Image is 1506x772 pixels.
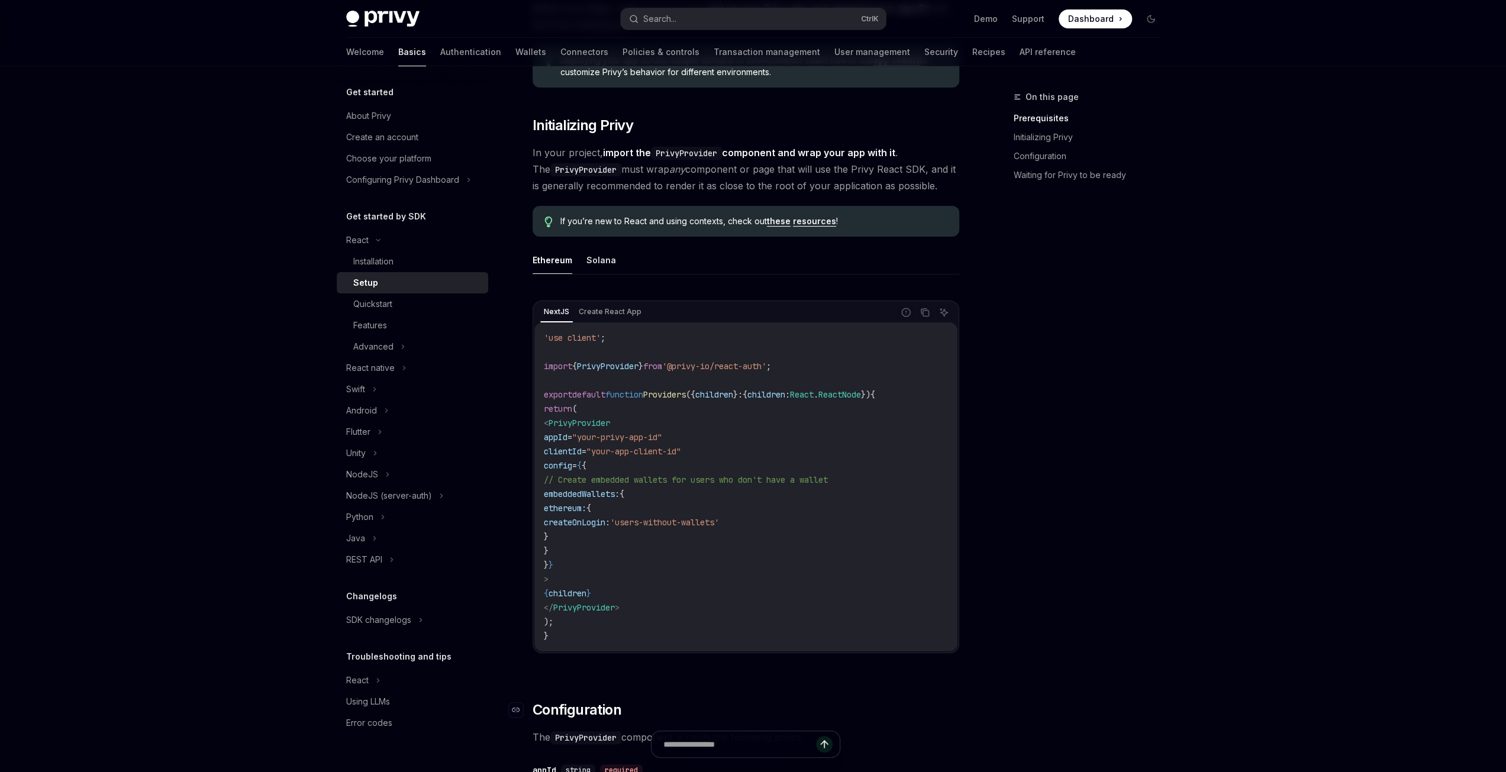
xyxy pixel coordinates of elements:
span: "your-app-client-id" [586,446,681,457]
a: Basics [398,38,426,66]
span: from [643,361,662,372]
span: children [695,389,733,400]
span: default [572,389,605,400]
span: { [586,503,591,513]
span: In your project, . The must wrap component or page that will use the Privy React SDK, and it is g... [533,144,959,194]
span: : [785,389,790,400]
div: Python [346,510,373,524]
span: = [582,446,586,457]
span: embeddedWallets: [544,489,620,499]
span: > [615,602,620,613]
span: : [738,389,743,400]
span: Ctrl K [861,14,879,24]
button: Report incorrect code [898,305,914,320]
a: API reference [1020,38,1076,66]
div: Search... [643,12,676,26]
div: Advanced [353,340,394,354]
span: { [620,489,624,499]
div: Flutter [346,425,370,439]
div: Installation [353,254,394,269]
h5: Changelogs [346,589,397,603]
div: Choose your platform [346,151,431,166]
span: PrivyProvider [549,418,610,428]
div: React [346,673,369,687]
a: Prerequisites [1014,109,1170,128]
span: } [586,588,591,599]
code: PrivyProvider [651,147,722,160]
a: Configuration [1014,147,1170,166]
a: Using LLMs [337,691,488,712]
div: Setup [353,276,378,290]
span: } [544,560,549,570]
span: = [572,460,577,471]
span: On this page [1026,90,1079,104]
a: Features [337,315,488,336]
span: ; [601,332,605,343]
span: 'users-without-wallets' [610,517,719,528]
span: import [544,361,572,372]
a: Dashboard [1059,9,1132,28]
img: dark logo [346,11,420,27]
span: Configuration [533,700,621,719]
a: these [767,216,791,227]
span: "your-privy-app-id" [572,432,662,442]
a: Installation [337,251,488,272]
button: Solana [586,246,616,274]
a: Initializing Privy [1014,128,1170,147]
a: Policies & controls [623,38,699,66]
span: } [638,361,643,372]
span: < [544,418,549,428]
button: Copy the contents from the code block [917,305,933,320]
span: ); [544,616,553,627]
span: // Create embedded wallets for users who don't have a wallet [544,474,828,485]
svg: Tip [544,217,553,227]
span: export [544,389,572,400]
div: REST API [346,553,382,567]
div: React native [346,361,395,375]
a: Wallets [515,38,546,66]
span: { [577,460,582,471]
span: children [549,588,586,599]
span: '@privy-io/react-auth' [662,361,766,372]
span: appId [544,432,567,442]
span: Initializing Privy [533,116,633,135]
span: ReactNode [818,389,861,400]
span: > [544,574,549,584]
div: NextJS [540,305,573,319]
span: } [733,389,738,400]
span: } [544,545,549,556]
span: createOnLogin: [544,517,610,528]
span: { [544,588,549,599]
button: Send message [816,736,833,752]
span: ({ [686,389,695,400]
span: config [544,460,572,471]
span: ( [572,403,577,414]
div: Create an account [346,130,418,144]
span: Providers [643,389,686,400]
span: ethereum: [544,503,586,513]
a: Error codes [337,712,488,734]
div: Using LLMs [346,695,390,709]
em: any [669,163,685,175]
a: Transaction management [714,38,820,66]
div: SDK changelogs [346,613,411,627]
span: { [870,389,875,400]
span: { [582,460,586,471]
a: Choose your platform [337,148,488,169]
span: } [544,531,549,542]
span: Deploying your app across multiple domains or environments? Learn how to use to customize Privy’s... [560,54,947,78]
a: Navigate to header [509,700,533,719]
a: Support [1012,13,1044,25]
div: React [346,233,369,247]
a: Connectors [560,38,608,66]
button: Ethereum [533,246,572,274]
strong: import the component and wrap your app with it [603,147,895,159]
a: Security [924,38,958,66]
span: }) [861,389,870,400]
a: Quickstart [337,293,488,315]
a: Welcome [346,38,384,66]
div: About Privy [346,109,391,123]
button: Toggle dark mode [1141,9,1160,28]
a: Demo [974,13,998,25]
button: Search...CtrlK [621,8,886,30]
